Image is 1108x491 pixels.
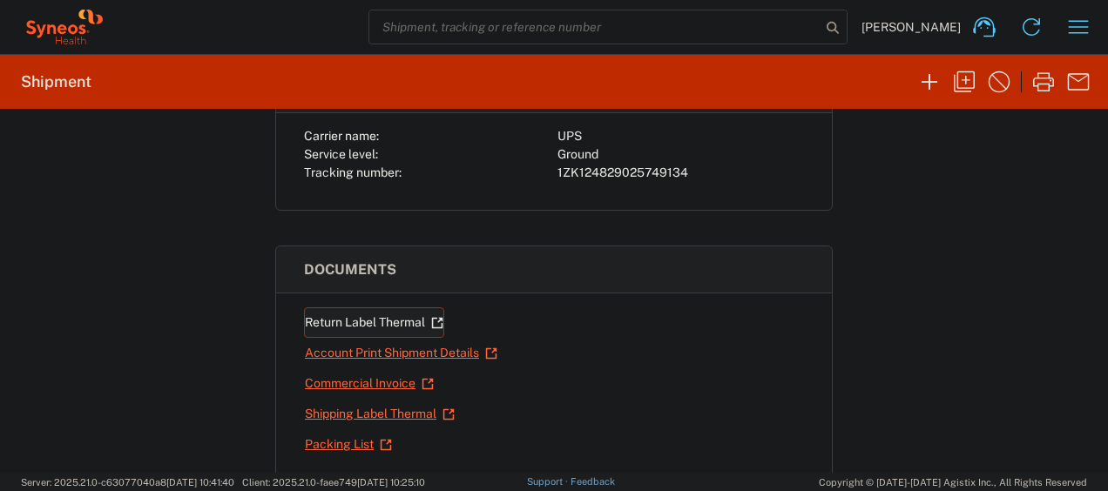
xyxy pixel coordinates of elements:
h2: Shipment [21,71,91,92]
a: Support [527,476,571,487]
a: Packing List [304,429,393,460]
a: Shipping Label Thermal [304,399,456,429]
span: Tracking number: [304,165,402,179]
span: Service level: [304,147,378,161]
span: [DATE] 10:41:40 [166,477,234,488]
a: Commercial Invoice [304,368,435,399]
div: UPS [557,127,804,145]
span: [DATE] 10:25:10 [357,477,425,488]
div: Ground [557,145,804,164]
div: 1ZK124829025749134 [557,164,804,182]
span: Carrier name: [304,129,379,143]
span: Copyright © [DATE]-[DATE] Agistix Inc., All Rights Reserved [819,474,1087,490]
span: Server: 2025.21.0-c63077040a8 [21,477,234,488]
span: [PERSON_NAME] [861,19,961,35]
input: Shipment, tracking or reference number [369,10,821,44]
a: Return Label Thermal [304,307,444,338]
span: Client: 2025.21.0-faee749 [242,477,425,488]
a: Feedback [571,476,615,487]
a: Account Print Shipment Details [304,338,498,368]
span: Documents [304,261,396,278]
